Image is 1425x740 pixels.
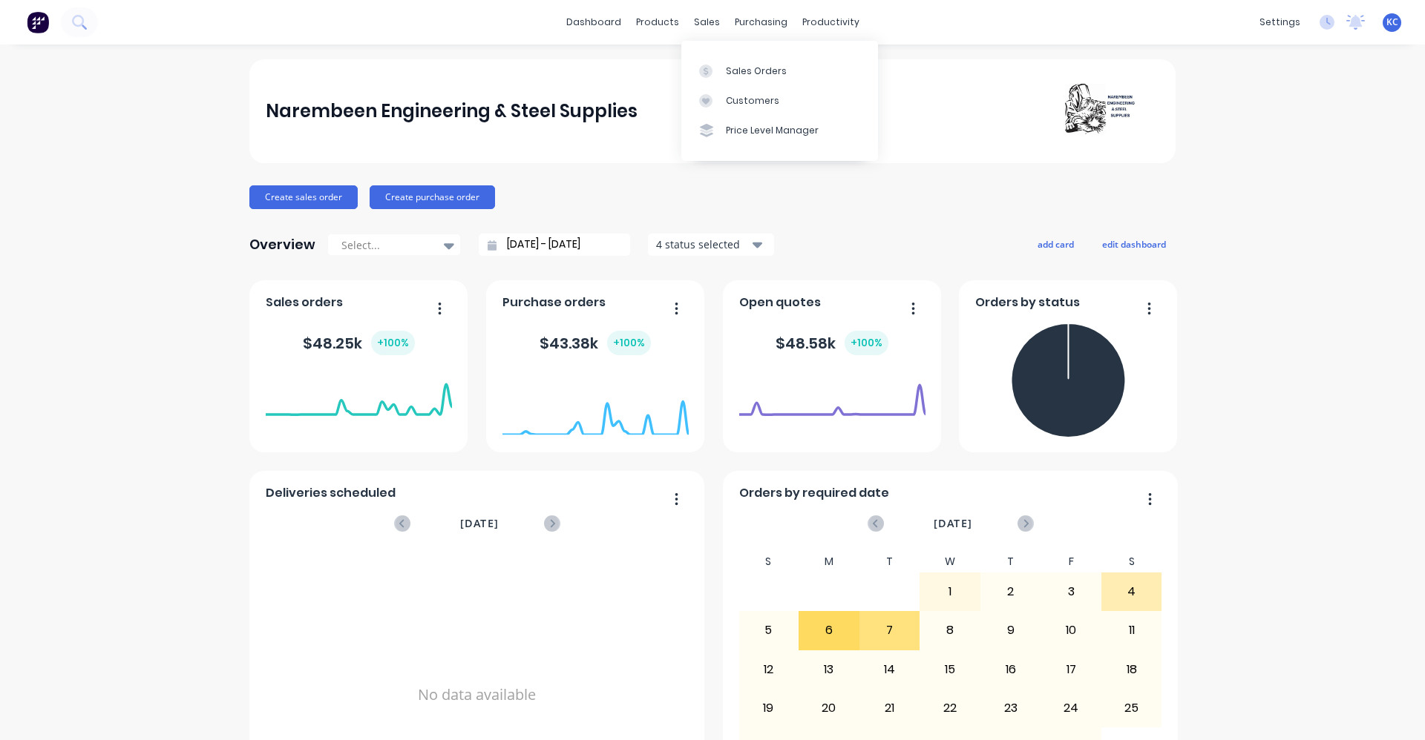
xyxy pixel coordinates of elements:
[266,96,638,126] div: Narembeen Engineering & Steel Supplies
[739,612,799,649] div: 5
[1041,573,1101,610] div: 3
[1028,234,1084,254] button: add card
[920,690,980,727] div: 22
[1092,234,1176,254] button: edit dashboard
[540,331,651,355] div: $ 43.38k
[681,56,878,85] a: Sales Orders
[27,11,49,33] img: Factory
[920,651,980,688] div: 15
[739,294,821,311] span: Open quotes
[1252,11,1308,33] div: settings
[934,515,972,532] span: [DATE]
[776,331,888,355] div: $ 48.58k
[681,116,878,145] a: Price Level Manager
[981,651,1041,688] div: 16
[860,651,920,688] div: 14
[1102,651,1162,688] div: 18
[920,551,980,572] div: W
[249,230,315,260] div: Overview
[920,573,980,610] div: 1
[559,11,629,33] a: dashboard
[460,515,499,532] span: [DATE]
[980,551,1041,572] div: T
[799,690,859,727] div: 20
[1041,612,1101,649] div: 10
[1102,612,1162,649] div: 11
[648,234,774,256] button: 4 status selected
[981,612,1041,649] div: 9
[845,331,888,355] div: + 100 %
[860,612,920,649] div: 7
[975,294,1080,311] span: Orders by status
[656,237,750,252] div: 4 status selected
[687,11,727,33] div: sales
[266,294,343,311] span: Sales orders
[726,124,819,137] div: Price Level Manager
[1386,16,1398,29] span: KC
[920,612,980,649] div: 8
[303,331,415,355] div: $ 48.25k
[1055,82,1159,141] img: Narembeen Engineering & Steel Supplies
[981,573,1041,610] div: 2
[795,11,867,33] div: productivity
[371,331,415,355] div: + 100 %
[629,11,687,33] div: products
[607,331,651,355] div: + 100 %
[266,484,396,502] span: Deliveries scheduled
[1041,690,1101,727] div: 24
[859,551,920,572] div: T
[726,94,779,108] div: Customers
[799,551,859,572] div: M
[1041,651,1101,688] div: 17
[860,690,920,727] div: 21
[799,651,859,688] div: 13
[799,612,859,649] div: 6
[739,690,799,727] div: 19
[739,651,799,688] div: 12
[727,11,795,33] div: purchasing
[738,551,799,572] div: S
[370,185,495,209] button: Create purchase order
[981,690,1041,727] div: 23
[1041,551,1101,572] div: F
[249,185,358,209] button: Create sales order
[681,86,878,116] a: Customers
[1102,573,1162,610] div: 4
[1101,551,1162,572] div: S
[726,65,787,78] div: Sales Orders
[1102,690,1162,727] div: 25
[502,294,606,311] span: Purchase orders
